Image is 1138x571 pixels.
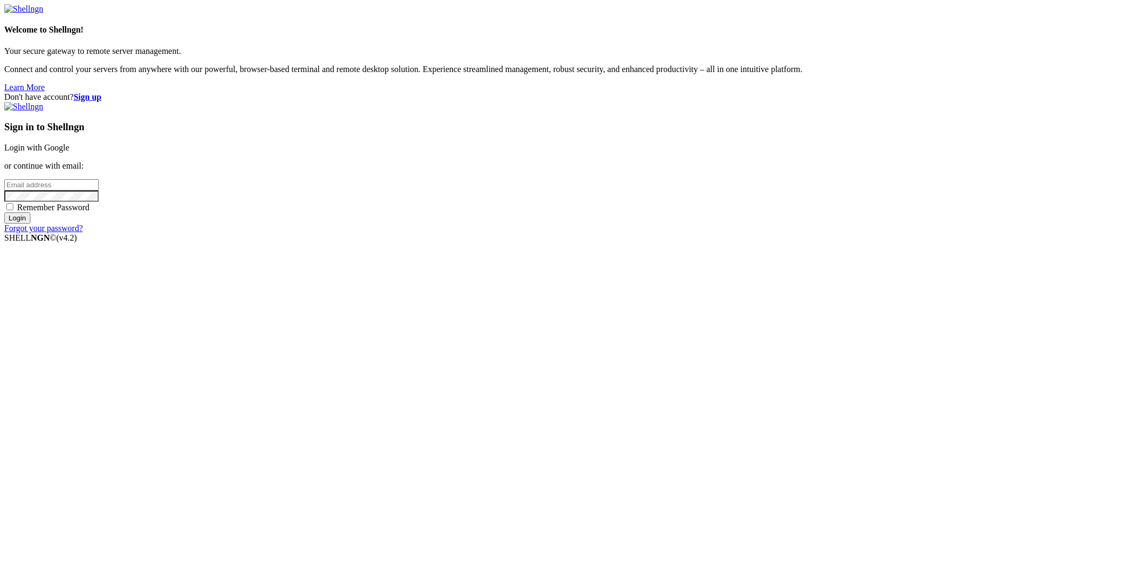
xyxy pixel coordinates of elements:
span: 4.2.0 [57,233,77,242]
a: Forgot your password? [4,224,83,233]
input: Remember Password [6,203,13,210]
a: Sign up [74,92,101,101]
input: Login [4,212,30,224]
h3: Sign in to Shellngn [4,121,1134,133]
span: SHELL © [4,233,77,242]
input: Email address [4,179,99,191]
p: Your secure gateway to remote server management. [4,46,1134,56]
span: Remember Password [17,203,90,212]
b: NGN [31,233,50,242]
p: or continue with email: [4,161,1134,171]
img: Shellngn [4,102,43,112]
p: Connect and control your servers from anywhere with our powerful, browser-based terminal and remo... [4,65,1134,74]
a: Login with Google [4,143,69,152]
h4: Welcome to Shellngn! [4,25,1134,35]
div: Don't have account? [4,92,1134,102]
a: Learn More [4,83,45,92]
img: Shellngn [4,4,43,14]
